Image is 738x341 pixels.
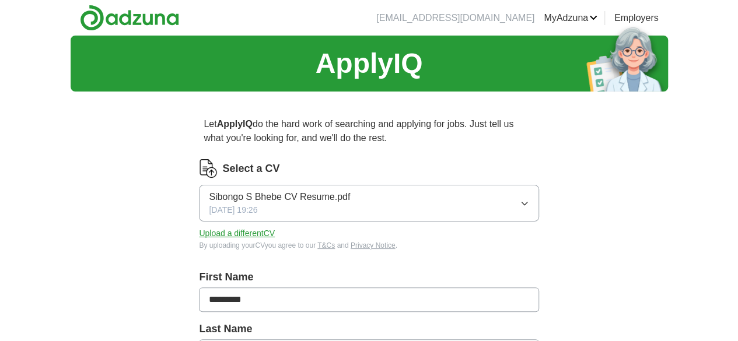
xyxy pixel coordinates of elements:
[222,161,279,177] label: Select a CV
[199,113,538,150] p: Let do the hard work of searching and applying for jobs. Just tell us what you're looking for, an...
[199,185,538,222] button: Sibongo S Bhebe CV Resume.pdf[DATE] 19:26
[209,204,257,216] span: [DATE] 19:26
[199,269,538,285] label: First Name
[217,119,253,129] strong: ApplyIQ
[209,190,350,204] span: Sibongo S Bhebe CV Resume.pdf
[199,227,275,240] button: Upload a differentCV
[199,159,218,178] img: CV Icon
[199,321,538,337] label: Last Name
[317,241,335,249] a: T&Cs
[315,43,422,85] h1: ApplyIQ
[80,5,179,31] img: Adzuna logo
[614,11,659,25] a: Employers
[376,11,534,25] li: [EMAIL_ADDRESS][DOMAIN_NAME]
[544,11,597,25] a: MyAdzuna
[199,240,538,251] div: By uploading your CV you agree to our and .
[351,241,396,249] a: Privacy Notice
